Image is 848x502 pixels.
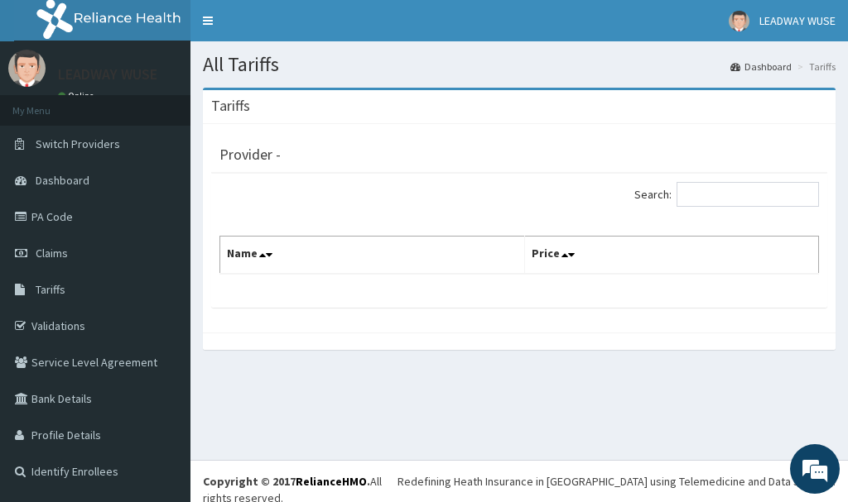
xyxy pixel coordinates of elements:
input: Search: [677,182,819,207]
img: User Image [8,50,46,87]
span: Claims [36,246,68,261]
h3: Tariffs [211,98,250,113]
strong: Copyright © 2017 . [203,474,370,489]
th: Name [220,237,525,275]
span: Tariffs [36,282,65,297]
h1: All Tariffs [203,54,836,75]
img: User Image [729,11,749,31]
div: Chat with us now [86,93,278,114]
span: Dashboard [36,173,89,188]
label: Search: [634,182,819,207]
textarea: Type your message and hit 'Enter' [8,330,316,388]
span: Switch Providers [36,136,120,151]
div: Minimize live chat window [272,8,311,48]
a: Dashboard [730,60,792,74]
span: We're online! [96,147,229,314]
span: LEADWAY WUSE [759,13,836,28]
h3: Provider - [219,147,281,162]
div: Redefining Heath Insurance in [GEOGRAPHIC_DATA] using Telemedicine and Data Science! [397,473,836,490]
p: LEADWAY WUSE [58,67,157,82]
th: Price [525,237,819,275]
a: Online [58,90,98,102]
li: Tariffs [793,60,836,74]
a: RelianceHMO [296,474,367,489]
img: d_794563401_company_1708531726252_794563401 [31,83,67,124]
